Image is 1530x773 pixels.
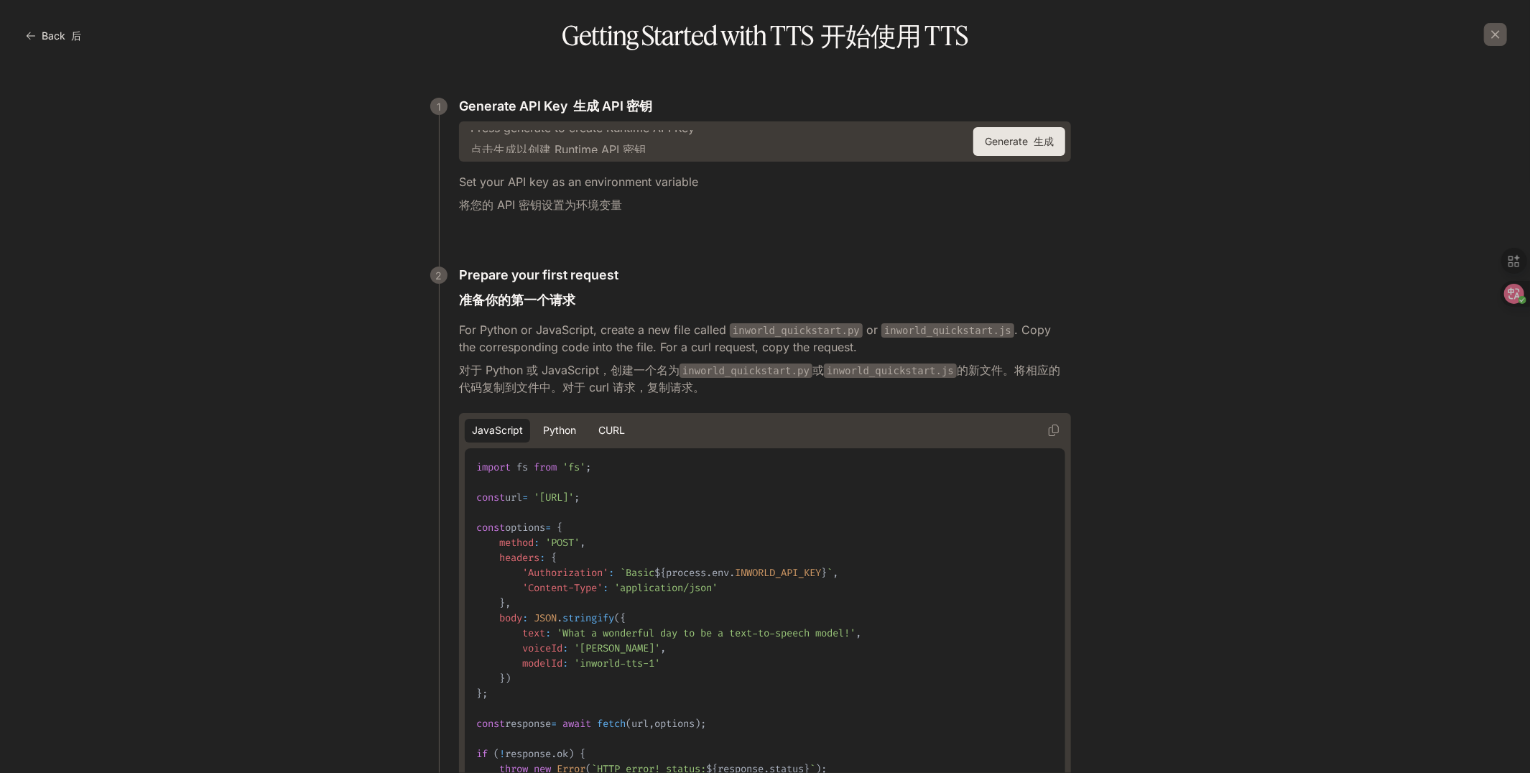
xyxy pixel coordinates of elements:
[562,460,585,474] span: 'fs'
[580,747,585,761] span: {
[465,419,530,443] button: JavaScript
[568,747,574,761] span: )
[545,521,551,534] span: =
[459,198,622,212] font: 将您的 API 密钥设置为环境变量
[973,127,1065,156] button: Generate 生成
[551,717,557,731] span: =
[476,687,482,700] span: }
[476,521,505,534] span: const
[522,626,545,640] span: text
[706,566,712,580] span: .
[620,566,626,580] span: `
[574,642,660,655] span: '[PERSON_NAME]'
[585,460,591,474] span: ;
[437,99,441,114] p: 1
[505,596,511,610] span: ,
[534,536,539,550] span: :
[522,491,528,504] span: =
[557,747,568,761] span: ok
[499,747,505,761] span: !
[493,747,499,761] span: (
[499,611,522,625] span: body
[654,566,666,580] span: ${
[574,491,580,504] span: ;
[522,611,528,625] span: :
[482,687,488,700] span: ;
[534,460,557,474] span: from
[536,419,583,443] button: Python
[557,521,562,534] span: {
[654,717,695,731] span: options
[534,611,557,625] span: JSON
[735,566,821,580] span: INWORLD_API_KEY
[827,566,833,580] span: `
[562,642,568,655] span: :
[574,657,660,670] span: 'inworld-tts-1'
[712,566,729,580] span: env
[1042,419,1065,442] button: Copy
[626,717,631,731] span: (
[545,626,551,640] span: :
[476,491,505,504] span: const
[881,323,1014,338] code: inworld_quickstart.js
[23,22,87,50] button: Back 后
[562,657,568,670] span: :
[459,363,1060,394] font: 对于 Python 或 JavaScript，创建一个名为 或 的新文件。将相应的代码复制到文件中。对于 curl 请求，复制请求。
[821,566,827,580] span: }
[499,596,505,610] span: }
[470,120,695,164] h6: Press generate to create Runtime API Key
[499,672,505,685] span: }
[603,581,608,595] span: :
[700,717,706,731] span: ;
[522,581,603,595] span: 'Content-Type'
[459,173,1071,219] p: Set your API key as an environment variable
[631,717,649,731] span: url
[459,265,618,315] p: Prepare your first request
[580,536,585,550] span: ,
[539,551,545,565] span: :
[505,491,522,504] span: url
[557,611,562,625] span: .
[614,581,718,595] span: 'application/json'
[476,460,511,474] span: import
[505,672,511,685] span: )
[476,717,505,731] span: const
[522,657,562,670] span: modelId
[71,29,81,42] font: 后
[821,19,968,52] font: 开始使用 TTS
[551,551,557,565] span: {
[522,642,562,655] span: voiceId
[1034,135,1054,147] font: 生成
[505,521,545,534] span: options
[589,419,635,443] button: cURL
[505,717,551,731] span: response
[522,566,608,580] span: 'Authorization'
[470,142,646,157] font: 点击生成以创建 Runtime API 密钥
[459,96,652,116] p: Generate API Key
[562,611,614,625] span: stringify
[620,611,626,625] span: {
[597,717,626,731] span: fetch
[459,321,1071,402] p: For Python or JavaScript, create a new file called or . Copy the corresponding code into the file...
[730,323,863,338] code: inworld_quickstart.py
[23,23,1507,49] h1: Getting Started with TTS
[545,536,580,550] span: 'POST'
[505,747,551,761] span: response
[499,536,534,550] span: method
[680,364,812,378] code: inworld_quickstart.py
[614,611,620,625] span: (
[436,268,442,283] p: 2
[534,491,574,504] span: '[URL]'
[666,566,706,580] span: process
[729,566,735,580] span: .
[649,717,654,731] span: ,
[573,98,652,114] font: 生成 API 密钥
[660,642,666,655] span: ,
[856,626,861,640] span: ,
[833,566,838,580] span: ,
[476,747,488,761] span: if
[499,551,539,565] span: headers
[608,566,614,580] span: :
[459,292,575,307] font: 准备你的第一个请求
[551,747,557,761] span: .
